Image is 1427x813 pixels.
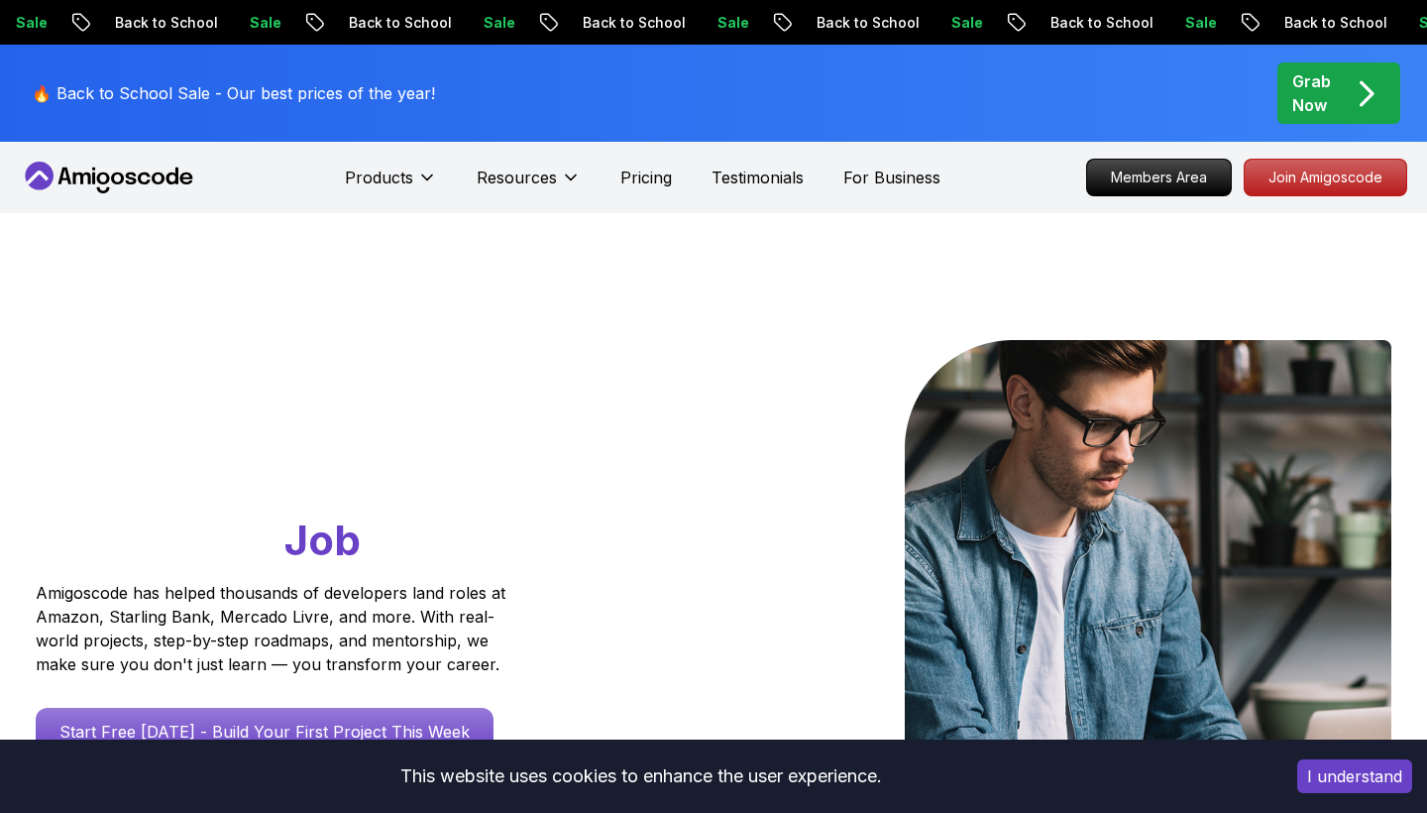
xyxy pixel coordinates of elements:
p: Back to School [1035,13,1169,33]
a: Testimonials [712,166,804,189]
div: This website uses cookies to enhance the user experience. [15,755,1267,798]
p: Sale [468,13,531,33]
p: Sale [1169,13,1233,33]
a: Members Area [1086,159,1232,196]
p: Back to School [567,13,702,33]
p: Amigoscode has helped thousands of developers land roles at Amazon, Starling Bank, Mercado Livre,... [36,581,511,676]
h1: Go From Learning to Hired: Master Java, Spring Boot & Cloud Skills That Get You the [36,340,582,569]
button: Resources [477,166,581,205]
button: Products [345,166,437,205]
span: Job [284,515,361,565]
a: Pricing [620,166,672,189]
p: Resources [477,166,557,189]
p: Members Area [1087,160,1231,195]
p: Back to School [801,13,935,33]
p: Back to School [1268,13,1403,33]
p: Sale [234,13,297,33]
a: For Business [843,166,940,189]
a: Start Free [DATE] - Build Your First Project This Week [36,708,494,755]
p: Back to School [333,13,468,33]
p: 🔥 Back to School Sale - Our best prices of the year! [32,81,435,105]
p: Join Amigoscode [1245,160,1406,195]
p: Products [345,166,413,189]
p: Back to School [99,13,234,33]
p: Sale [935,13,999,33]
a: Join Amigoscode [1244,159,1407,196]
p: Grab Now [1292,69,1331,117]
button: Accept cookies [1297,759,1412,793]
p: Sale [702,13,765,33]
